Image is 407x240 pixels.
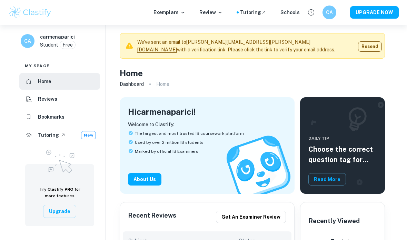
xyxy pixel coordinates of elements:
button: Read More [308,173,346,186]
button: UPGRADE NOW [350,6,399,19]
a: Reviews [19,91,100,108]
h6: Bookmarks [38,113,64,121]
a: Home [19,73,100,90]
span: Daily Tip [308,135,377,141]
span: The largest and most trusted IB coursework platform [135,130,244,137]
span: My space [25,63,50,69]
h6: Reviews [38,95,57,103]
h6: Recently Viewed [309,216,360,226]
button: Resend [358,41,382,52]
p: Review [199,9,223,16]
span: PRO [64,187,73,192]
img: Upgrade to Pro [42,146,77,175]
a: Tutoring [240,9,267,16]
h6: Recent Reviews [128,211,176,223]
button: Get an examiner review [216,211,286,223]
p: Free [62,41,73,49]
button: Upgrade [43,205,76,218]
h6: CA [326,9,334,16]
span: Used by over 2 million IB students [135,139,203,146]
p: We've sent an email to with a verification link. Please click the link to verify your email address. [137,38,353,53]
p: Home [156,80,169,88]
a: Bookmarks [19,109,100,125]
button: CA [322,6,336,19]
a: TutoringNew [19,127,100,144]
h6: Tutoring [38,131,59,139]
span: New [81,132,96,138]
h4: Home [120,67,143,79]
h6: CA [24,37,32,45]
span: Marked by official IB Examiners [135,148,198,154]
h4: Hi carmenaparici ! [128,106,196,118]
p: Welcome to Clastify: [128,121,286,128]
h5: Choose the correct question tag for your coursework [308,144,377,165]
a: Dashboard [120,79,144,89]
p: Exemplars [153,9,186,16]
h6: Home [38,78,51,85]
button: Help and Feedback [305,7,317,18]
h6: carmenaparici [40,33,75,41]
h6: Try Clastify for more features [33,186,86,199]
img: Clastify logo [8,6,52,19]
p: Student [40,41,58,49]
button: About Us [128,173,161,186]
a: Schools [280,9,300,16]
